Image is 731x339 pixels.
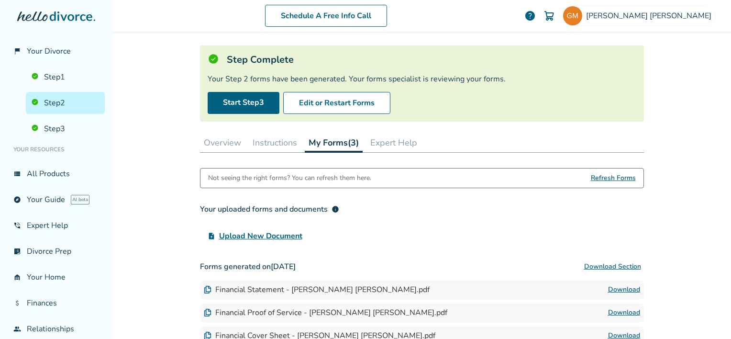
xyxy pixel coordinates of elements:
a: Download [608,307,640,318]
a: garage_homeYour Home [8,266,105,288]
img: Cart [543,10,555,22]
a: help [524,10,536,22]
a: Download [608,284,640,295]
span: garage_home [13,273,21,281]
span: Your Divorce [27,46,71,56]
span: Upload New Document [219,230,302,242]
span: Refresh Forms [591,169,636,188]
span: phone_in_talk [13,222,21,229]
img: Document [204,309,211,316]
span: flag_2 [13,47,21,55]
a: Step1 [26,66,105,88]
a: view_listAll Products [8,163,105,185]
a: Step3 [26,118,105,140]
a: Start Step3 [208,92,279,114]
div: Not seeing the right forms? You can refresh them here. [208,169,371,188]
li: Your Resources [8,140,105,159]
button: Download Section [581,257,644,276]
span: AI beta [71,195,89,204]
h3: Forms generated on [DATE] [200,257,644,276]
div: Financial Proof of Service - [PERSON_NAME] [PERSON_NAME].pdf [204,307,447,318]
span: [PERSON_NAME] [PERSON_NAME] [586,11,715,21]
a: Schedule A Free Info Call [265,5,387,27]
iframe: Chat Widget [683,293,731,339]
span: list_alt_check [13,248,21,255]
a: exploreYour GuideAI beta [8,189,105,211]
button: Edit or Restart Forms [283,92,390,114]
img: guion.morton@gmail.com [563,6,582,25]
button: Instructions [249,133,301,152]
a: flag_2Your Divorce [8,40,105,62]
span: view_list [13,170,21,178]
button: Expert Help [366,133,421,152]
h5: Step Complete [227,53,294,66]
div: Your Step 2 forms have been generated. Your forms specialist is reviewing your forms. [208,74,636,84]
a: Step2 [26,92,105,114]
button: My Forms(3) [305,133,363,153]
div: Financial Statement - [PERSON_NAME] [PERSON_NAME].pdf [204,284,430,295]
span: info [332,205,339,213]
a: attach_moneyFinances [8,292,105,314]
a: list_alt_checkDivorce Prep [8,240,105,262]
img: Document [204,286,211,294]
div: Your uploaded forms and documents [200,203,339,215]
a: phone_in_talkExpert Help [8,215,105,237]
button: Overview [200,133,245,152]
span: attach_money [13,299,21,307]
span: upload_file [208,232,215,240]
span: explore [13,196,21,203]
span: group [13,325,21,333]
